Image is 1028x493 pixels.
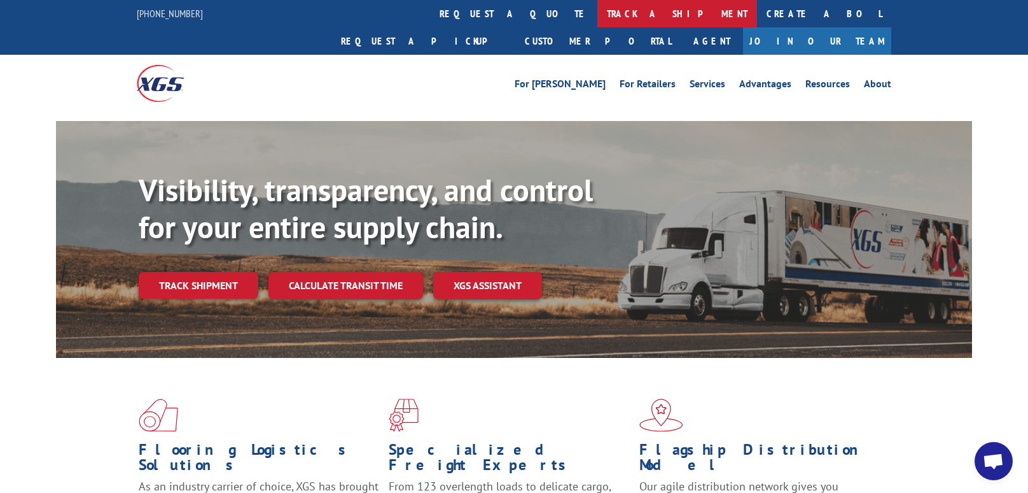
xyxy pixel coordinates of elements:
[268,272,423,299] a: Calculate transit time
[639,399,683,432] img: xgs-icon-flagship-distribution-model-red
[690,79,725,93] a: Services
[639,442,880,479] h1: Flagship Distribution Model
[389,442,629,479] h1: Specialized Freight Experts
[137,7,203,20] a: [PHONE_NUMBER]
[620,79,676,93] a: For Retailers
[975,442,1013,480] a: Open chat
[139,399,178,432] img: xgs-icon-total-supply-chain-intelligence-red
[139,170,593,246] b: Visibility, transparency, and control for your entire supply chain.
[515,27,681,55] a: Customer Portal
[515,79,606,93] a: For [PERSON_NAME]
[331,27,515,55] a: Request a pickup
[139,272,258,299] a: Track shipment
[739,79,791,93] a: Advantages
[681,27,743,55] a: Agent
[805,79,850,93] a: Resources
[433,272,542,299] a: XGS ASSISTANT
[389,399,419,432] img: xgs-icon-focused-on-flooring-red
[864,79,891,93] a: About
[743,27,891,55] a: Join Our Team
[139,442,379,479] h1: Flooring Logistics Solutions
